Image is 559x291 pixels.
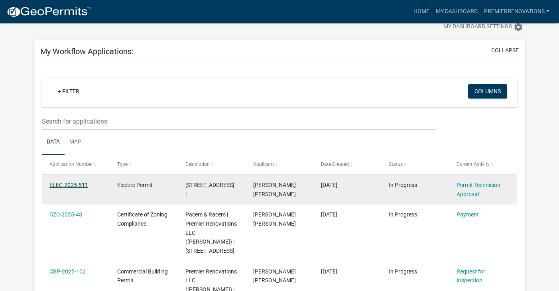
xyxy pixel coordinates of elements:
[117,211,167,227] span: Certificate of Zoning Compliance
[51,84,86,98] a: + Filter
[49,182,88,188] a: ELEC-2025-511
[321,211,337,218] span: 09/24/2025
[389,182,417,188] span: In Progress
[253,182,296,197] span: Fredy J Reyes Dominguez
[389,211,417,218] span: In Progress
[514,22,523,32] i: settings
[49,161,93,167] span: Application Number
[481,4,553,19] a: PremierRenovations
[117,268,168,284] span: Commercial Building Permit
[457,211,479,218] a: Payment
[110,155,177,174] datatable-header-cell: Type
[49,211,82,218] a: CZC-2025-43
[253,161,274,167] span: Applicant
[433,4,481,19] a: My Dashboard
[253,268,296,284] span: Fredy J Reyes Dominguez
[117,182,153,188] span: Electric Permit
[321,268,337,275] span: 09/24/2025
[313,155,381,174] datatable-header-cell: Date Created
[457,268,485,284] a: Request for Inspection
[457,161,490,167] span: Current Activity
[246,155,313,174] datatable-header-cell: Applicant
[468,84,507,98] button: Columns
[449,155,517,174] datatable-header-cell: Current Activity
[410,4,433,19] a: Home
[443,22,512,32] span: My Dashboard Settings
[437,19,529,35] button: My Dashboard Settingssettings
[40,47,134,56] h5: My Workflow Applications:
[177,155,245,174] datatable-header-cell: Description
[185,161,210,167] span: Description
[185,211,237,254] span: Pacers & Racers | Premier Renovations LLC (Fredy Reyes) | 3015 E TENTH STREET
[49,268,86,275] a: CBP-2025-102
[65,130,86,155] a: Map
[389,161,403,167] span: Status
[381,155,449,174] datatable-header-cell: Status
[321,182,337,188] span: 09/24/2025
[185,182,237,197] span: 3015 E TENTH STREET |
[389,268,417,275] span: In Progress
[457,182,500,197] a: Permit Technician Approval
[491,46,519,55] button: collapse
[117,161,128,167] span: Type
[253,211,296,227] span: Fredy J Reyes Dominguez
[42,130,65,155] a: Data
[321,161,349,167] span: Date Created
[42,155,110,174] datatable-header-cell: Application Number
[42,113,436,130] input: Search for applications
